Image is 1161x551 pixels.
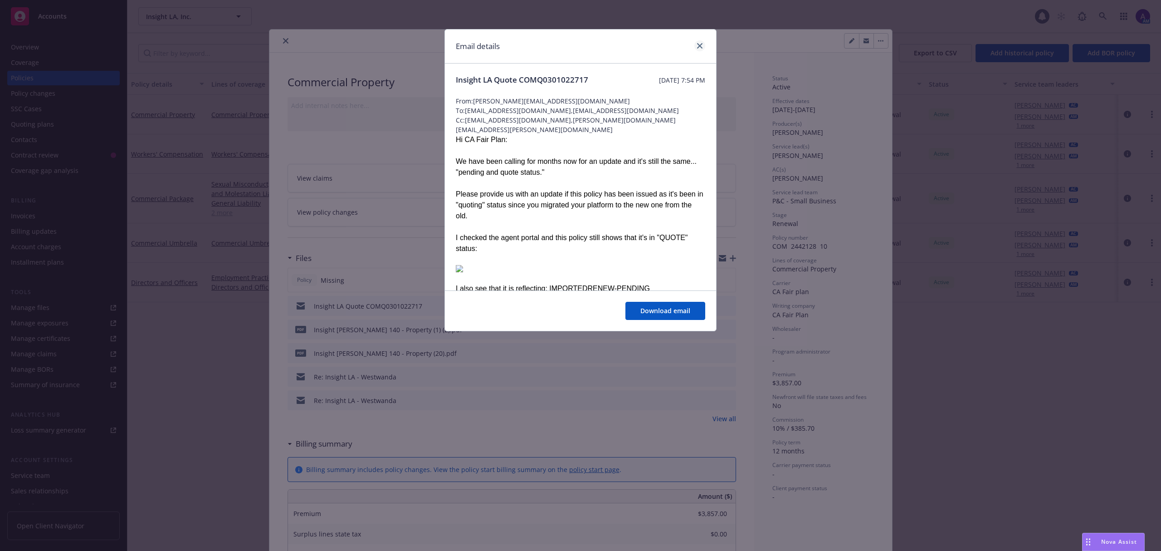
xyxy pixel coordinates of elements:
span: Download email [640,306,690,315]
button: Nova Assist [1082,533,1145,551]
div: I also see that it is reflecting: IMPORTEDRENEW-PENDING [456,283,705,294]
button: Download email [625,302,705,320]
img: dffd9586-85a2-4461-836e-35dd3ec9d8c4 [456,265,705,272]
div: Drag to move [1083,533,1094,551]
span: Nova Assist [1101,538,1137,546]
